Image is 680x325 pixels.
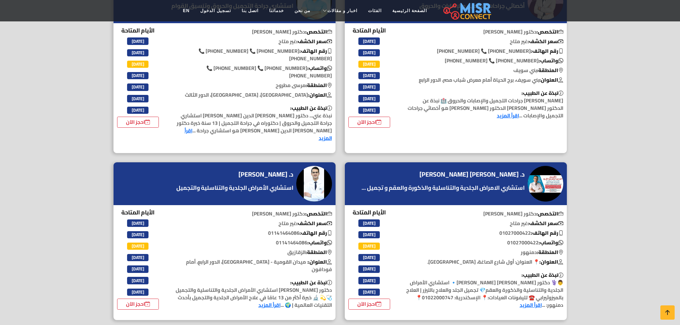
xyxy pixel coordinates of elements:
p: [PHONE_NUMBER] 📞 [PHONE_NUMBER] 📞 [PHONE_NUMBER] [171,47,336,62]
p: بني سويف [402,67,567,74]
span: [DATE] [358,277,380,284]
b: العنوان: [539,75,563,85]
b: التخصص: [537,27,563,36]
p: غير متاح [171,220,336,227]
b: نبذة عن الطبيب: [290,103,332,113]
span: اخبار و مقالات [327,7,357,14]
p: [PHONE_NUMBER] 📞 [PHONE_NUMBER] [402,47,567,55]
b: التخصص: [537,209,563,218]
b: العنوان: [308,257,332,266]
p: [PERSON_NAME] جراحات التجميل والإصابات والحروق 🏥 نبذة عن الدكتور [PERSON_NAME] الدكتور [PERSON_NA... [402,90,567,120]
a: خدماتنا [264,4,289,17]
img: د. محمد الجلالي [296,166,332,202]
p: [GEOGRAPHIC_DATA]، [GEOGRAPHIC_DATA]، الدور الثالث [171,91,336,99]
span: [DATE] [127,107,148,114]
b: رقم الهاتف: [531,46,563,56]
b: رقم الهاتف: [299,46,332,56]
a: EN [178,4,195,17]
span: [DATE] [127,289,148,296]
b: المنطقة: [306,248,332,257]
b: سعر الكشف: [296,37,332,46]
a: اقرأ المزيد [497,111,519,120]
a: الصفحة الرئيسية [387,4,432,17]
b: واتساب: [539,238,563,247]
div: الأيام المتاحة [348,208,391,310]
p: دكتور [PERSON_NAME] [402,210,567,218]
h4: د. [PERSON_NAME] [PERSON_NAME] [419,171,525,178]
b: نبذة عن الطبيب: [522,270,563,280]
p: دكتور [PERSON_NAME] [171,28,336,36]
span: [DATE] [127,265,148,273]
a: استشاري الأمراض الجلدية والتناسلية والتجميل [175,183,295,192]
p: [PHONE_NUMBER] 📞 [PHONE_NUMBER] [402,57,567,65]
p: 👨⚕️ دكتور [PERSON_NAME] [PERSON_NAME]🔹 استشاري الأمراض الجلدية والتناسلية والذكورة والعقم💎 تجميل ... [402,271,567,309]
b: المنطقة: [537,66,563,75]
p: الزقازيق [171,249,336,256]
p: 01141464086 [171,239,336,247]
p: نبذة عني... دكتور [PERSON_NAME] الدين [PERSON_NAME] استشاري جراحة التجميل والحروق | دكتوراه في جر... [171,105,336,142]
b: العنوان: [539,257,563,266]
b: نبذة عن الطبيب: [290,278,332,287]
span: [DATE] [127,83,148,91]
p: دكتور [PERSON_NAME] استشاري الأمراض الجلدية والتناسلية والتجميل 🩺💫 🔬 خبرة أكثر من 13 عامًا في علا... [171,279,336,309]
a: اقرأ المزيد [520,300,542,310]
span: [DATE] [127,219,148,227]
a: د. [PERSON_NAME] [238,169,295,180]
b: التخصص: [305,209,332,218]
p: 01141464086 [171,229,336,237]
span: [DATE] [358,265,380,273]
span: [DATE] [358,254,380,261]
span: [DATE] [358,219,380,227]
span: [DATE] [358,83,380,91]
b: واتساب: [539,56,563,65]
b: رقم الهاتف: [531,228,563,238]
a: د. [PERSON_NAME] [PERSON_NAME] [419,169,527,180]
a: اخبار و مقالات [316,4,363,17]
a: استشاري الامراض الجلدية والتناسلية والذكورة والعقم و تجميل ... [360,183,527,192]
span: [DATE] [127,49,148,56]
b: المنطقة: [306,81,332,90]
a: اقرأ المزيد [258,300,281,310]
p: 01027000422 [402,229,567,237]
b: نبذة عن الطبيب: [522,88,563,98]
b: واتساب: [307,238,332,247]
a: احجز الآن [117,117,159,128]
b: سعر الكشف: [528,37,563,46]
span: [DATE] [358,231,380,238]
a: اتصل بنا [236,4,264,17]
p: غير متاح [402,38,567,45]
span: [DATE] [127,95,148,102]
p: دمنهور [402,249,567,256]
span: [DATE] [127,37,148,45]
b: واتساب: [307,64,332,73]
img: main.misr_connect [443,2,491,20]
b: المنطقة: [537,248,563,257]
div: الأيام المتاحة [117,26,159,128]
p: 01027000422 [402,239,567,247]
span: [DATE] [127,72,148,79]
span: [DATE] [358,49,380,56]
b: التخصص: [305,27,332,36]
a: احجز الآن [348,117,391,128]
span: [DATE] [127,243,148,250]
b: سعر الكشف: [528,219,563,228]
b: العنوان: [308,90,332,100]
span: [DATE] [358,289,380,296]
a: الفئات [363,4,387,17]
b: سعر الكشف: [296,219,332,228]
p: [PHONE_NUMBER] 📞 [PHONE_NUMBER] 📞 [PHONE_NUMBER] [171,65,336,80]
p: بني سويف، برج الحياة أمام معرض شباب مصر، الدور الرابع [402,76,567,84]
div: الأيام المتاحة [117,208,159,310]
a: من نحن [289,4,316,17]
a: تسجيل الدخول [195,4,236,17]
a: اقرأ المزيد [185,126,332,143]
h4: د. [PERSON_NAME] [238,171,293,178]
span: [DATE] [358,37,380,45]
span: [DATE] [127,61,148,68]
span: [DATE] [127,231,148,238]
p: مرسى مطروح [171,82,336,89]
a: احجز الآن [117,299,159,310]
p: دكتور [PERSON_NAME] [402,28,567,36]
span: [DATE] [358,95,380,102]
